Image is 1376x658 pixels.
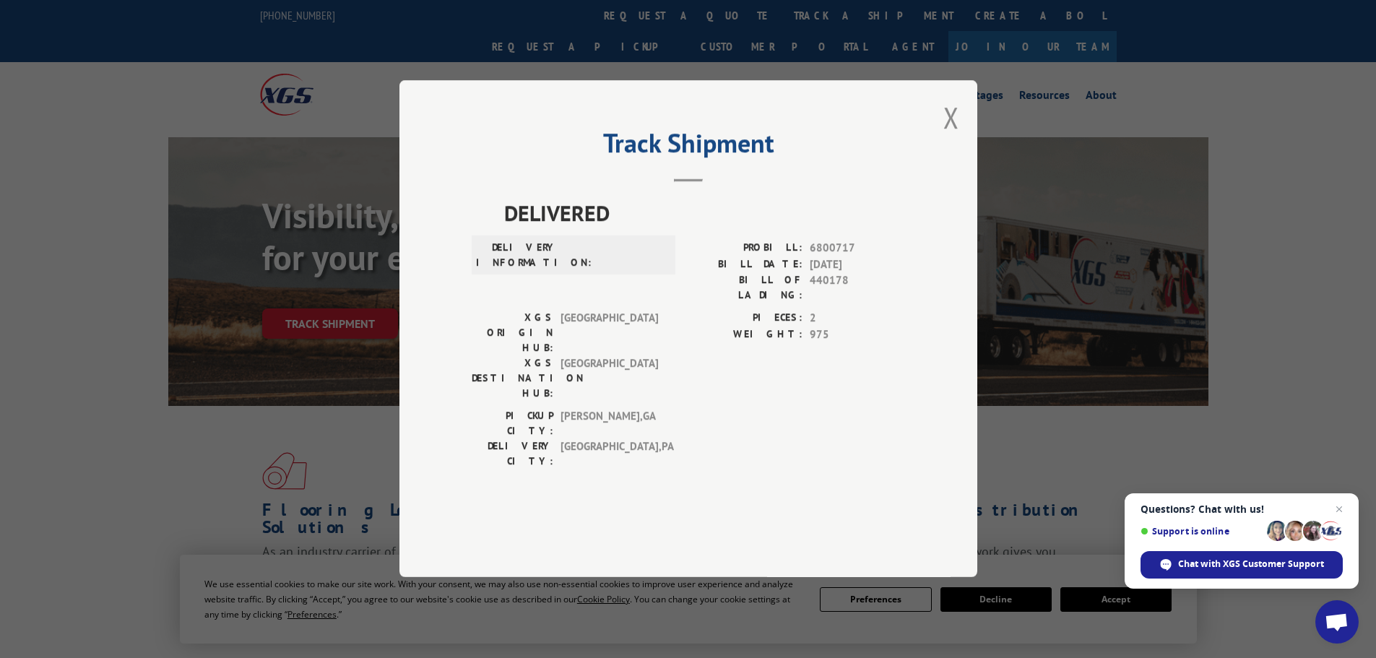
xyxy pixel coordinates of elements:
[943,98,959,137] button: Close modal
[688,256,802,273] label: BILL DATE:
[1141,526,1262,537] span: Support is online
[472,439,553,469] label: DELIVERY CITY:
[561,439,658,469] span: [GEOGRAPHIC_DATA] , PA
[688,241,802,257] label: PROBILL:
[1141,503,1343,515] span: Questions? Chat with us!
[561,311,658,356] span: [GEOGRAPHIC_DATA]
[810,256,905,273] span: [DATE]
[810,311,905,327] span: 2
[561,356,658,402] span: [GEOGRAPHIC_DATA]
[1315,600,1359,644] a: Open chat
[472,409,553,439] label: PICKUP CITY:
[1178,558,1324,571] span: Chat with XGS Customer Support
[476,241,558,271] label: DELIVERY INFORMATION:
[688,326,802,343] label: WEIGHT:
[810,326,905,343] span: 975
[688,311,802,327] label: PIECES:
[688,273,802,303] label: BILL OF LADING:
[472,133,905,160] h2: Track Shipment
[810,273,905,303] span: 440178
[810,241,905,257] span: 6800717
[561,409,658,439] span: [PERSON_NAME] , GA
[504,197,905,230] span: DELIVERED
[472,311,553,356] label: XGS ORIGIN HUB:
[472,356,553,402] label: XGS DESTINATION HUB:
[1141,551,1343,579] span: Chat with XGS Customer Support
